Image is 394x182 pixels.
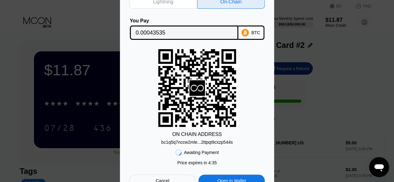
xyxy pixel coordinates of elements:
[369,157,389,177] iframe: Button to launch messaging window
[172,132,222,137] div: ON CHAIN ADDRESS
[177,160,217,165] div: Price expires in
[130,18,238,24] div: You Pay
[161,140,233,145] div: bc1q5q7nccw2mle...2ttpqt9cxzp544s
[208,160,217,165] span: 4 : 35
[129,18,265,40] div: You PayBTC
[251,30,260,35] div: BTC
[161,137,233,145] div: bc1q5q7nccw2mle...2ttpqt9cxzp544s
[184,150,219,155] div: Awaiting Payment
